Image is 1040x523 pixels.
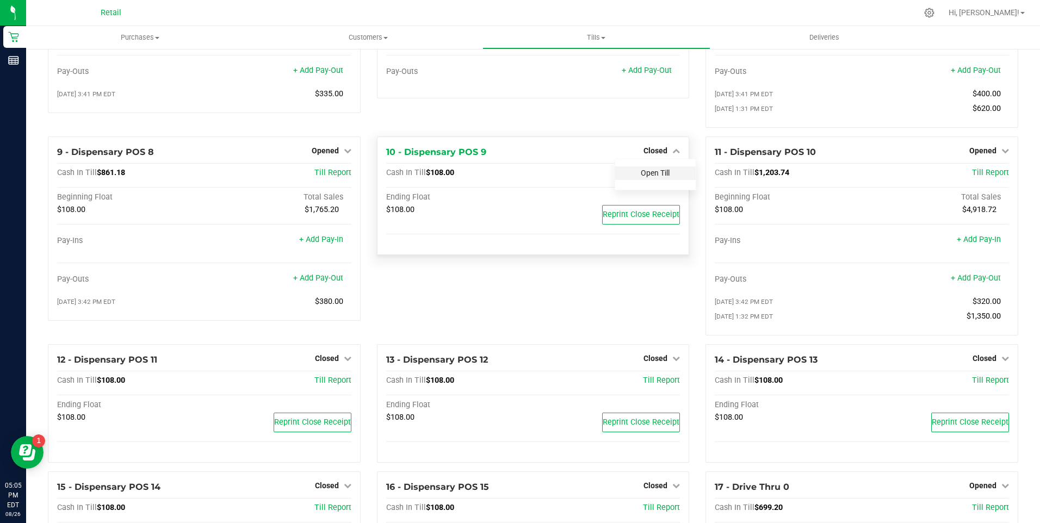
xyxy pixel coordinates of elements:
[57,147,154,157] span: 9 - Dispensary POS 8
[386,168,426,177] span: Cash In Till
[57,354,157,365] span: 12 - Dispensary POS 11
[5,481,21,510] p: 05:05 PM EDT
[26,26,254,49] a: Purchases
[862,192,1009,202] div: Total Sales
[204,192,351,202] div: Total Sales
[715,400,862,410] div: Ending Float
[641,169,670,177] a: Open Till
[32,434,45,447] iframe: Resource center unread badge
[643,481,667,490] span: Closed
[643,146,667,155] span: Closed
[923,8,936,18] div: Manage settings
[315,481,339,490] span: Closed
[603,418,679,427] span: Reprint Close Receipt
[386,503,426,512] span: Cash In Till
[715,205,743,214] span: $108.00
[972,168,1009,177] a: Till Report
[57,205,85,214] span: $108.00
[715,354,818,365] span: 14 - Dispensary POS 13
[57,192,204,202] div: Beginning Float
[602,413,680,432] button: Reprint Close Receipt
[5,510,21,518] p: 08/26
[8,32,19,42] inline-svg: Retail
[97,376,125,385] span: $108.00
[299,235,343,244] a: + Add Pay-In
[57,503,97,512] span: Cash In Till
[949,8,1019,17] span: Hi, [PERSON_NAME]!
[315,89,343,98] span: $335.00
[951,273,1001,283] a: + Add Pay-Out
[57,376,97,385] span: Cash In Till
[754,376,783,385] span: $108.00
[969,481,996,490] span: Opened
[972,376,1009,385] a: Till Report
[314,376,351,385] span: Till Report
[386,413,414,422] span: $108.00
[715,168,754,177] span: Cash In Till
[715,298,773,306] span: [DATE] 3:42 PM EDT
[715,275,862,284] div: Pay-Outs
[315,354,339,363] span: Closed
[426,376,454,385] span: $108.00
[962,205,996,214] span: $4,918.72
[482,26,710,49] a: Tills
[314,503,351,512] a: Till Report
[315,297,343,306] span: $380.00
[715,313,773,320] span: [DATE] 1:32 PM EDT
[57,298,115,306] span: [DATE] 3:42 PM EDT
[305,205,339,214] span: $1,765.20
[622,66,672,75] a: + Add Pay-Out
[293,273,343,283] a: + Add Pay-Out
[710,26,938,49] a: Deliveries
[254,26,482,49] a: Customers
[386,400,533,410] div: Ending Float
[951,66,1001,75] a: + Add Pay-Out
[386,147,486,157] span: 10 - Dispensary POS 9
[274,413,351,432] button: Reprint Close Receipt
[643,376,680,385] a: Till Report
[973,297,1001,306] span: $320.00
[715,192,862,202] div: Beginning Float
[57,400,204,410] div: Ending Float
[314,168,351,177] a: Till Report
[715,105,773,113] span: [DATE] 1:31 PM EDT
[57,168,97,177] span: Cash In Till
[969,146,996,155] span: Opened
[274,418,351,427] span: Reprint Close Receipt
[11,436,44,469] iframe: Resource center
[754,168,789,177] span: $1,203.74
[386,67,533,77] div: Pay-Outs
[57,482,160,492] span: 15 - Dispensary POS 14
[795,33,854,42] span: Deliveries
[715,90,773,98] span: [DATE] 3:41 PM EDT
[26,33,254,42] span: Purchases
[715,67,862,77] div: Pay-Outs
[973,354,996,363] span: Closed
[931,413,1009,432] button: Reprint Close Receipt
[57,90,115,98] span: [DATE] 3:41 PM EDT
[483,33,710,42] span: Tills
[972,503,1009,512] a: Till Report
[57,413,85,422] span: $108.00
[715,413,743,422] span: $108.00
[57,236,204,246] div: Pay-Ins
[386,354,488,365] span: 13 - Dispensary POS 12
[715,482,789,492] span: 17 - Drive Thru 0
[973,89,1001,98] span: $400.00
[967,312,1001,321] span: $1,350.00
[754,503,783,512] span: $699.20
[386,376,426,385] span: Cash In Till
[101,8,121,17] span: Retail
[97,503,125,512] span: $108.00
[643,354,667,363] span: Closed
[715,236,862,246] div: Pay-Ins
[57,67,204,77] div: Pay-Outs
[8,55,19,66] inline-svg: Reports
[957,235,1001,244] a: + Add Pay-In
